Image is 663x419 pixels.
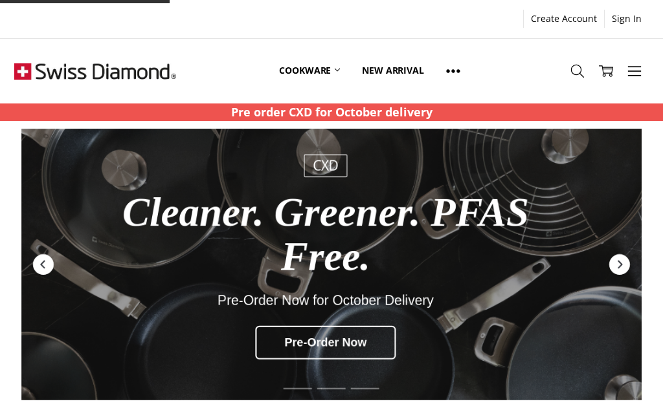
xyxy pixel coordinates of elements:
div: Slide 2 of 6 [315,380,348,397]
a: Redirect to https://swissdiamond.com.au/cookware/shop-by-collection/cxd/ [21,129,642,400]
div: Pre-Order Now for October Delivery [101,292,551,307]
a: Cookware [268,42,351,100]
div: Previous [32,253,55,276]
div: Slide 3 of 6 [348,380,382,397]
a: Sign In [605,10,649,28]
div: Pre-Order Now [256,325,396,359]
div: CXD [304,155,348,177]
img: Free Shipping On Every Order [14,39,176,103]
div: Cleaner. Greener. PFAS Free. [101,190,551,280]
div: Next [608,253,631,276]
a: Create Account [524,10,604,28]
div: Slide 1 of 6 [281,380,315,397]
a: Show All [435,42,471,100]
strong: Pre order CXD for October delivery [231,104,433,120]
a: New arrival [351,42,434,100]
